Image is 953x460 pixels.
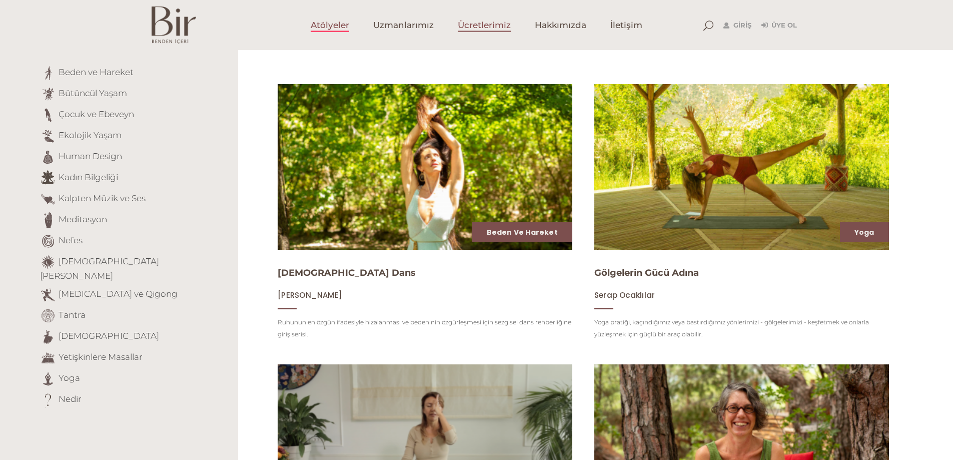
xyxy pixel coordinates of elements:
a: Beden ve Hareket [59,67,134,77]
span: Ücretlerimiz [458,20,511,31]
span: Atölyeler [311,20,349,31]
a: Kalpten Müzik ve Ses [59,193,146,203]
p: Ruhunun en özgün ifadesiyle hizalanması ve bedeninin özgürleşmesi için sezgisel dans rehberliğine... [278,316,572,340]
a: Üye Ol [761,20,797,32]
a: [MEDICAL_DATA] ve Qigong [59,289,178,299]
a: Yetişkinlere Masallar [59,352,143,362]
a: Human Design [59,151,122,161]
a: Beden ve Hareket [487,227,558,237]
a: Bütüncül Yaşam [59,88,127,98]
a: Yoga [59,373,80,383]
a: Meditasyon [59,214,107,224]
a: Çocuk ve Ebeveyn [59,109,134,119]
a: Giriş [723,20,751,32]
span: İletişim [610,20,642,31]
a: [DEMOGRAPHIC_DATA] [59,331,159,341]
a: Yoga [854,227,874,237]
a: Kadın Bilgeliği [59,172,118,182]
p: Yoga pratiği, kaçındığımız veya bastırdığımız yönlerimizi - gölgelerimizi - keşfetmek ve onlarla ... [594,316,889,340]
a: Gölgelerin Gücü Adına [594,267,699,278]
span: Hakkımızda [535,20,586,31]
a: Nedir [59,394,82,404]
a: [PERSON_NAME] [278,290,342,300]
span: Uzmanlarımız [373,20,434,31]
a: Ekolojik Yaşam [59,130,122,140]
a: [DEMOGRAPHIC_DATA][PERSON_NAME] [40,256,159,281]
a: [DEMOGRAPHIC_DATA] Dans [278,267,416,278]
a: Nefes [59,235,83,245]
a: Serap Ocaklılar [594,290,655,300]
a: Tantra [59,310,86,320]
